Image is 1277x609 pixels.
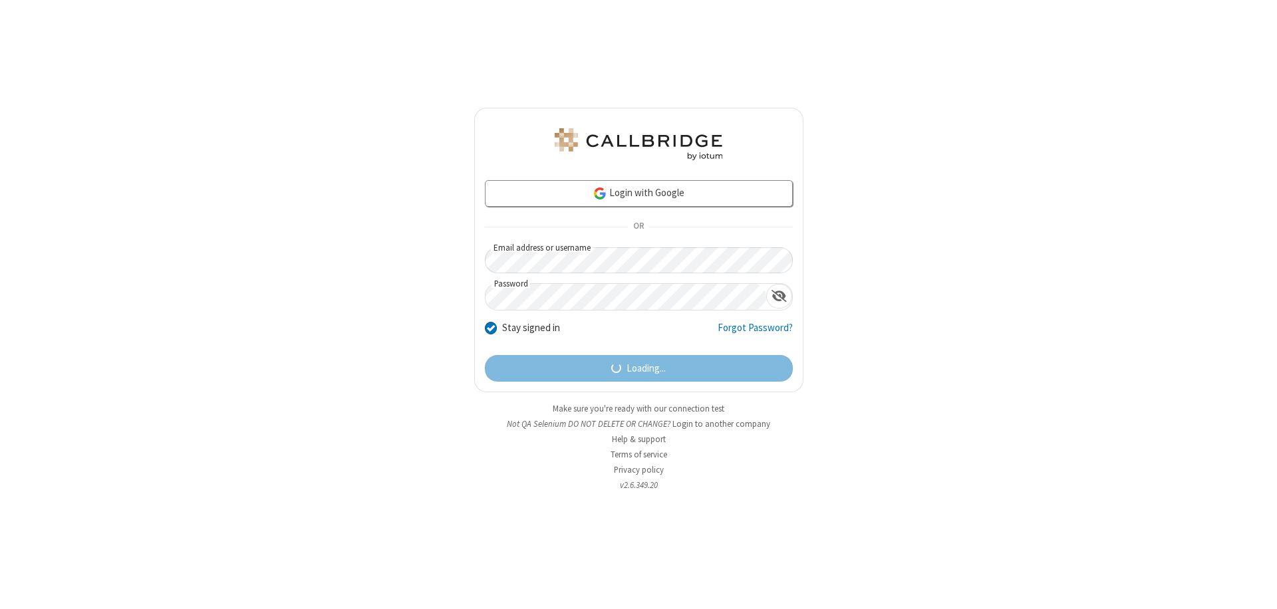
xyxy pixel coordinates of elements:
li: v2.6.349.20 [474,479,803,491]
a: Terms of service [611,449,667,460]
div: Show password [766,284,792,308]
li: Not QA Selenium DO NOT DELETE OR CHANGE? [474,418,803,430]
a: Privacy policy [614,464,664,475]
img: QA Selenium DO NOT DELETE OR CHANGE [552,128,725,160]
button: Loading... [485,355,793,382]
img: google-icon.png [593,186,607,201]
a: Make sure you're ready with our connection test [553,403,724,414]
span: OR [628,218,649,237]
a: Help & support [612,433,666,445]
a: Login with Google [485,180,793,207]
button: Login to another company [672,418,770,430]
input: Email address or username [485,247,793,273]
input: Password [486,284,766,310]
a: Forgot Password? [718,320,793,346]
label: Stay signed in [502,320,560,336]
span: Loading... [627,361,666,376]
